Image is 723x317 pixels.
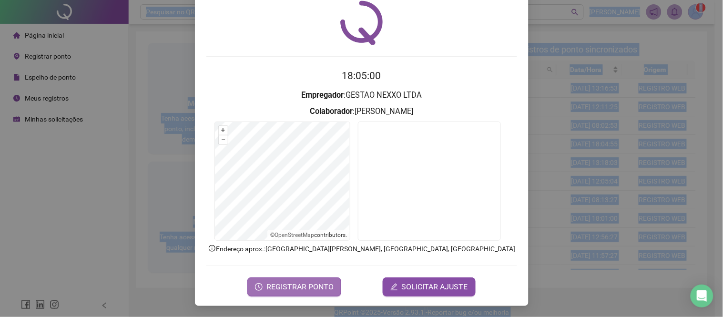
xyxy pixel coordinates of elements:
h3: : [PERSON_NAME] [206,105,517,118]
a: OpenStreetMap [275,232,314,238]
button: REGISTRAR PONTO [247,277,341,297]
time: 18:05:00 [342,70,381,82]
strong: Empregador [301,91,344,100]
button: – [219,135,228,144]
h3: : GESTAO NEXXO LTDA [206,89,517,102]
span: REGISTRAR PONTO [266,281,334,293]
p: Endereço aprox. : [GEOGRAPHIC_DATA][PERSON_NAME], [GEOGRAPHIC_DATA], [GEOGRAPHIC_DATA] [206,244,517,254]
li: © contributors. [270,232,347,238]
span: clock-circle [255,283,263,291]
strong: Colaborador [310,107,353,116]
span: info-circle [208,244,216,253]
div: Open Intercom Messenger [691,285,713,307]
button: + [219,126,228,135]
button: editSOLICITAR AJUSTE [383,277,476,297]
span: SOLICITAR AJUSTE [402,281,468,293]
span: edit [390,283,398,291]
img: QRPoint [340,0,383,45]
